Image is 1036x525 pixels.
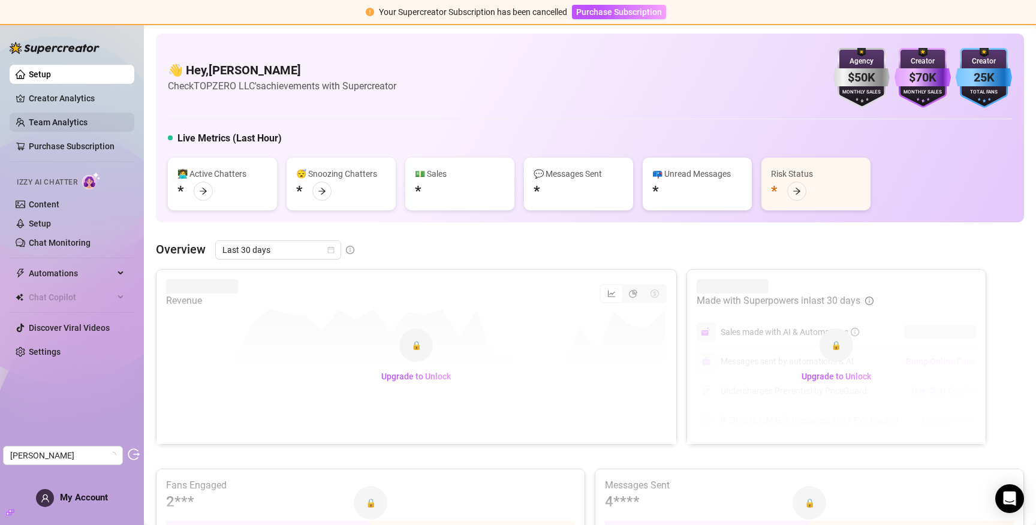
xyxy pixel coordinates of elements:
[29,200,59,209] a: Content
[354,486,387,520] div: 🔒
[895,89,951,96] div: Monthly Sales
[128,448,140,460] span: logout
[379,7,567,17] span: Your Supercreator Subscription has been cancelled
[833,56,890,67] div: Agency
[833,68,890,87] div: $50K
[10,42,100,54] img: logo-BBDzfeDw.svg
[17,177,77,188] span: Izzy AI Chatter
[29,323,110,333] a: Discover Viral Videos
[222,241,334,259] span: Last 30 days
[381,372,451,381] span: Upgrade to Unlock
[29,70,51,79] a: Setup
[956,89,1012,96] div: Total Fans
[168,79,396,93] article: Check TOPZERO LLC's achievements with Supercreator
[995,484,1024,513] div: Open Intercom Messenger
[108,451,118,461] span: loading
[956,48,1012,108] img: blue-badge-DgoSNQY1.svg
[177,131,282,146] h5: Live Metrics (Last Hour)
[956,56,1012,67] div: Creator
[820,328,853,362] div: 🔒
[82,172,101,189] img: AI Chatter
[29,141,115,151] a: Purchase Subscription
[572,7,666,17] a: Purchase Subscription
[771,167,861,180] div: Risk Status
[534,167,624,180] div: 💬 Messages Sent
[29,288,114,307] span: Chat Copilot
[29,89,125,108] a: Creator Analytics
[366,8,374,16] span: exclamation-circle
[199,187,207,195] span: arrow-right
[29,264,114,283] span: Automations
[792,367,881,386] button: Upgrade to Unlock
[16,293,23,301] img: Chat Copilot
[16,268,25,278] span: thunderbolt
[895,56,951,67] div: Creator
[572,5,666,19] button: Purchase Subscription
[177,167,267,180] div: 👩‍💻 Active Chatters
[576,7,662,17] span: Purchase Subscription
[346,246,354,254] span: info-circle
[652,167,742,180] div: 📪 Unread Messages
[415,167,505,180] div: 💵 Sales
[327,246,335,254] span: calendar
[6,508,14,517] span: build
[318,187,326,195] span: arrow-right
[399,328,433,362] div: 🔒
[41,494,50,503] span: user
[895,68,951,87] div: $70K
[833,89,890,96] div: Monthly Sales
[296,167,386,180] div: 😴 Snoozing Chatters
[29,117,88,127] a: Team Analytics
[956,68,1012,87] div: 25K
[156,240,206,258] article: Overview
[895,48,951,108] img: purple-badge-B9DA21FR.svg
[793,187,801,195] span: arrow-right
[372,367,460,386] button: Upgrade to Unlock
[833,48,890,108] img: silver-badge-roxG0hHS.svg
[29,219,51,228] a: Setup
[802,372,871,381] span: Upgrade to Unlock
[10,446,116,464] span: Jean
[29,238,91,248] a: Chat Monitoring
[60,492,108,503] span: My Account
[793,486,826,520] div: 🔒
[168,62,396,79] h4: 👋 Hey, [PERSON_NAME]
[29,347,61,357] a: Settings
